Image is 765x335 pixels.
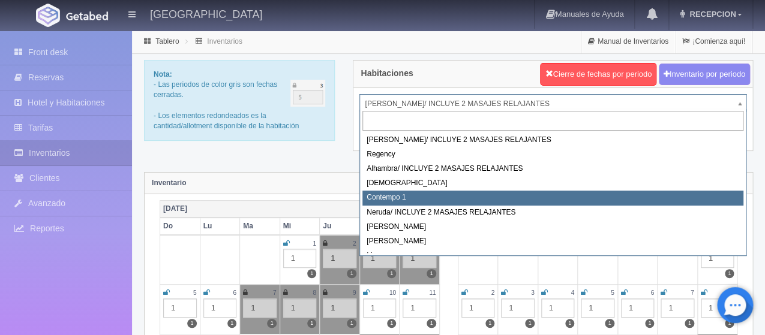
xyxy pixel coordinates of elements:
[362,191,743,205] div: Contempo 1
[362,133,743,147] div: [PERSON_NAME]/ INCLUYE 2 MASAJES RELAJANTES
[362,147,743,162] div: Regency
[362,234,743,249] div: [PERSON_NAME]
[362,220,743,234] div: [PERSON_NAME]
[362,176,743,191] div: [DEMOGRAPHIC_DATA]
[362,206,743,220] div: Neruda/ INCLUYE 2 MASAJES RELAJANTES
[362,249,743,263] div: Lino
[362,162,743,176] div: Alhambra/ INCLUYE 2 MASAJES RELAJANTES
